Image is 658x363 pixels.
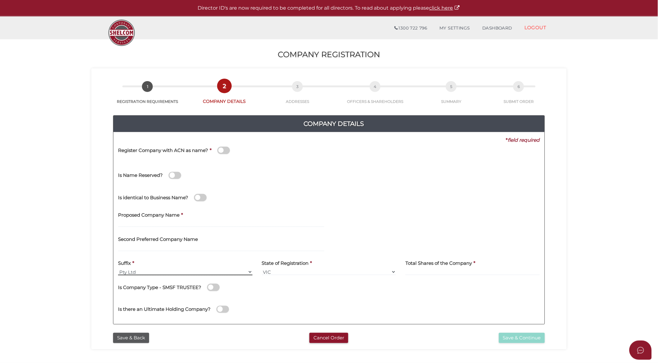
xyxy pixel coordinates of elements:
[118,173,163,178] h4: Is Name Reserved?
[518,21,553,34] a: LOGOUT
[513,81,524,92] span: 6
[142,81,153,92] span: 1
[118,148,208,153] h4: Register Company with ACN as name?
[334,88,417,104] a: 4OFFICERS & SHAREHOLDERS
[309,333,348,343] button: Cancel Order
[16,5,642,12] p: Director ID's are now required to be completed for all directors. To read about applying please
[118,285,201,290] h4: Is Company Type - SMSF TRUSTEE?
[118,119,549,129] h4: Company Details
[429,5,460,11] a: click here
[433,22,476,34] a: MY SETTINGS
[629,341,652,360] button: Open asap
[118,195,188,200] h4: Is identical to Business Name?
[113,333,149,343] button: Save & Back
[188,87,261,104] a: 2COMPANY DETAILS
[370,81,381,92] span: 4
[508,137,540,143] i: field required
[405,261,472,266] h4: Total Shares of the Company
[446,81,457,92] span: 5
[499,333,545,343] button: Save & Continue
[118,213,180,218] h4: Proposed Company Name
[105,16,138,49] img: Logo
[292,81,303,92] span: 3
[261,88,334,104] a: 3ADDRESSES
[416,88,487,104] a: 5SUMMARY
[262,261,309,266] h4: State of Registration
[476,22,519,34] a: DASHBOARD
[487,88,551,104] a: 6SUBMIT ORDER
[388,22,433,34] a: 1300 722 796
[118,261,131,266] h4: Suffix
[118,307,211,312] h4: Is there an Ultimate Holding Company?
[219,80,230,91] span: 2
[118,237,198,242] h4: Second Preferred Company Name
[107,88,188,104] a: 1REGISTRATION REQUIREMENTS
